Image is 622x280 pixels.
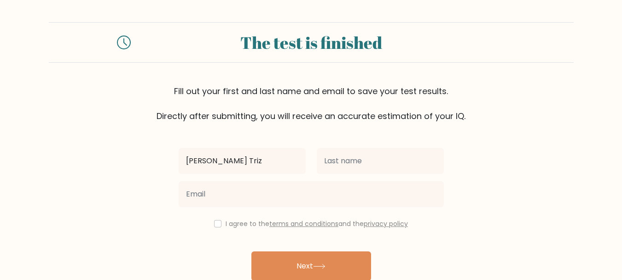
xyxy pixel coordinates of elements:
[226,219,408,228] label: I agree to the and the
[364,219,408,228] a: privacy policy
[179,181,444,207] input: Email
[179,148,306,174] input: First name
[49,85,574,122] div: Fill out your first and last name and email to save your test results. Directly after submitting,...
[142,30,481,55] div: The test is finished
[269,219,338,228] a: terms and conditions
[317,148,444,174] input: Last name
